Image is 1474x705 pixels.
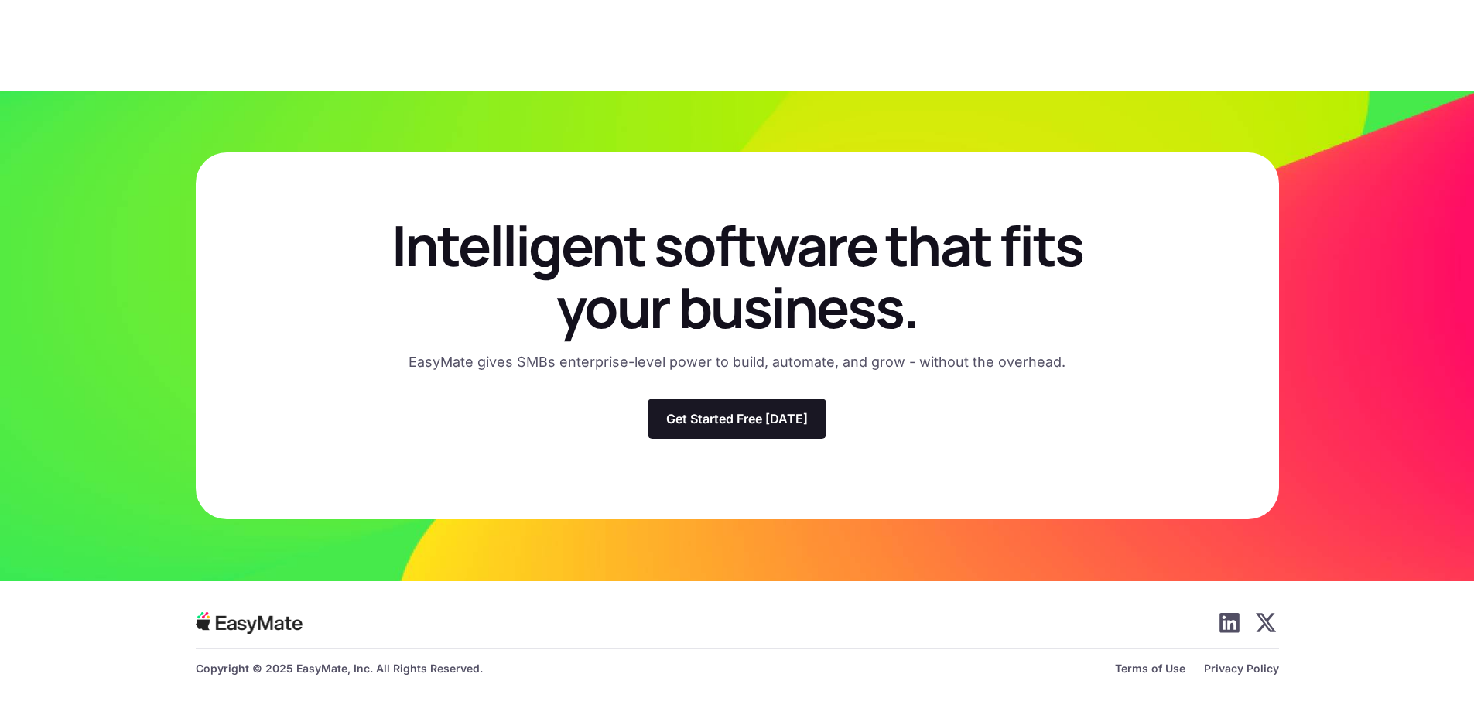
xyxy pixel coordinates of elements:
a: Get Started Free [DATE] [648,399,826,439]
p: Terms of Use [1115,661,1185,676]
p: Copyright © 2025 EasyMate, Inc. All Rights Reserved. [196,661,483,676]
p: Privacy Policy [1204,661,1279,676]
p: EasyMate gives SMBs enterprise-level power to build, automate, and grow - without the overhead. [409,351,1065,374]
p: Get Started Free [DATE] [666,411,808,426]
p: Intelligent software that fits your business. [391,214,1084,338]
